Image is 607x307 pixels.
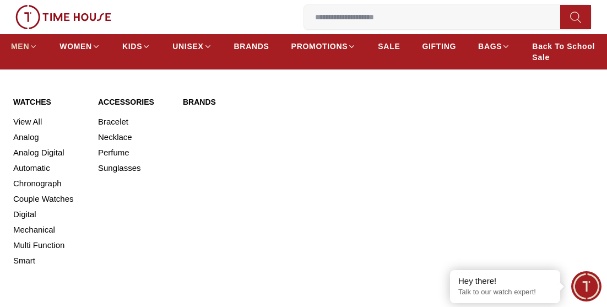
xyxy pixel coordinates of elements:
[458,288,552,297] p: Talk to our watch expert!
[98,130,170,145] a: Necklace
[59,36,100,56] a: WOMEN
[13,207,85,222] a: Digital
[122,36,150,56] a: KIDS
[265,197,339,271] img: Tornado
[11,36,37,56] a: MEN
[183,114,257,188] img: Kenneth Scott
[183,96,339,107] a: Brands
[98,160,170,176] a: Sunglasses
[234,41,269,52] span: BRANDS
[378,36,400,56] a: SALE
[13,130,85,145] a: Analog
[13,160,85,176] a: Automatic
[234,36,269,56] a: BRANDS
[13,238,85,253] a: Multi Function
[13,176,85,191] a: Chronograph
[458,276,552,287] div: Hey there!
[98,96,170,107] a: Accessories
[13,96,85,107] a: Watches
[172,36,212,56] a: UNISEX
[532,41,596,63] span: Back To School Sale
[478,36,510,56] a: BAGS
[172,41,203,52] span: UNISEX
[532,36,596,67] a: Back To School Sale
[265,114,339,188] img: Lee Cooper
[98,114,170,130] a: Bracelet
[291,36,356,56] a: PROMOTIONS
[478,41,502,52] span: BAGS
[122,41,142,52] span: KIDS
[183,197,257,271] img: Quantum
[11,41,29,52] span: MEN
[378,41,400,52] span: SALE
[98,145,170,160] a: Perfume
[422,36,456,56] a: GIFTING
[13,145,85,160] a: Analog Digital
[13,114,85,130] a: View All
[571,271,601,301] div: Chat Widget
[13,191,85,207] a: Couple Watches
[13,253,85,268] a: Smart
[13,222,85,238] a: Mechanical
[291,41,348,52] span: PROMOTIONS
[422,41,456,52] span: GIFTING
[15,5,111,29] img: ...
[59,41,92,52] span: WOMEN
